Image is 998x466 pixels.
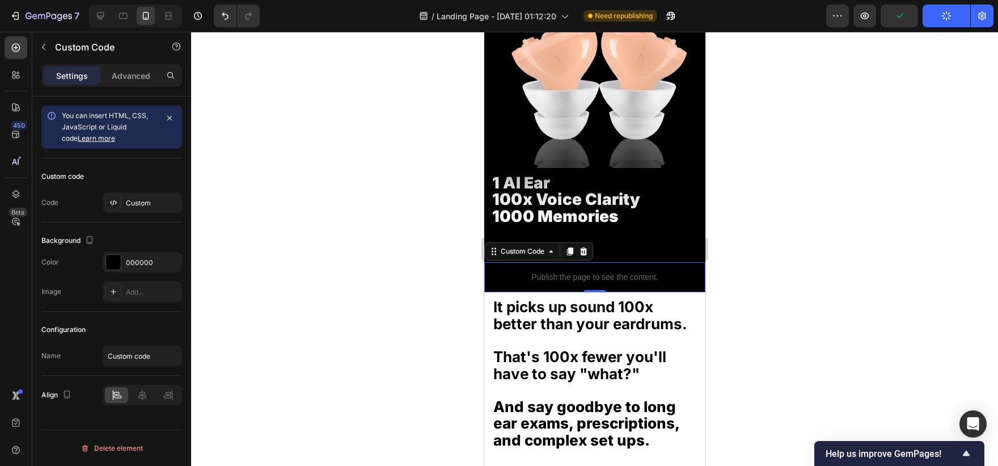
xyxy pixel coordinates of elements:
[214,5,260,27] div: Undo/Redo
[56,70,88,82] p: Settings
[826,448,959,459] span: Help us improve GemPages!
[8,143,213,159] span: 1 AI Ear
[41,351,61,361] div: Name
[126,198,179,208] div: Custom
[959,410,987,438] div: Open Intercom Messenger
[126,258,179,268] div: 000000
[41,233,96,249] div: Background
[9,366,195,417] span: And say goodbye to long ear exams, prescriptions, and complex set ups.
[78,134,115,142] a: Learn more
[595,11,653,21] span: Need republishing
[826,447,973,460] button: Show survey - Help us improve GemPages!
[484,32,705,466] iframe: Design area
[41,257,59,267] div: Color
[9,208,27,217] div: Beta
[437,10,556,22] span: Landing Page - [DATE] 01:12:20
[41,325,86,335] div: Configuration
[41,171,84,182] div: Custom code
[14,215,62,225] div: Custom Code
[41,198,58,208] div: Code
[55,40,151,54] p: Custom Code
[5,5,84,27] button: 7
[74,9,79,23] p: 7
[11,121,27,130] div: 450
[9,266,203,301] strong: It picks up sound 100x better than your eardrums.
[8,177,213,193] span: 1000 Memories
[41,287,61,297] div: Image
[41,388,74,403] div: Align
[126,287,179,297] div: Add...
[81,442,143,455] div: Delete element
[8,159,213,176] span: 100x Voice Clarity
[41,439,182,457] button: Delete element
[432,10,434,22] span: /
[9,316,182,351] strong: That's 100x fewer you'll have to say "what?"
[62,111,148,142] span: You can insert HTML, CSS, JavaScript or Liquid code
[112,70,150,82] p: Advanced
